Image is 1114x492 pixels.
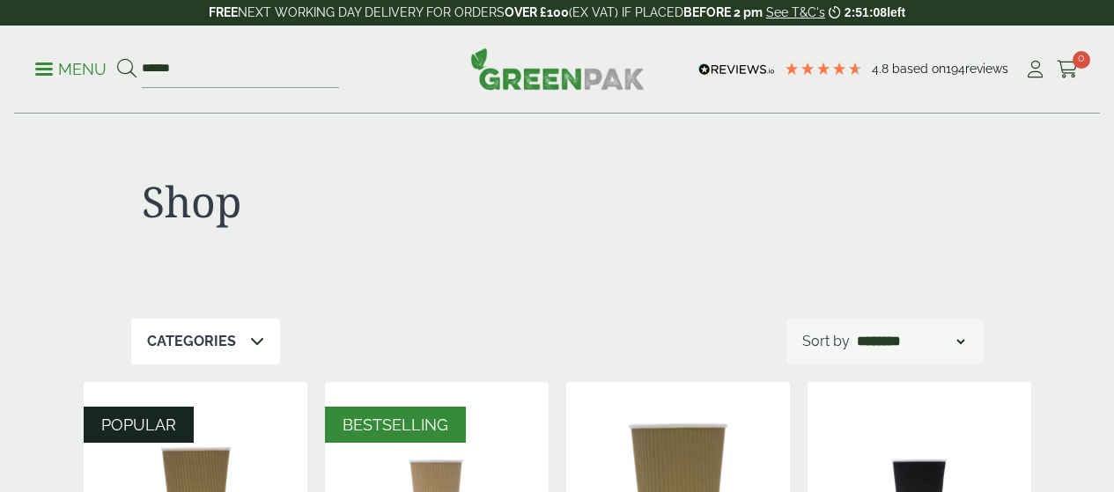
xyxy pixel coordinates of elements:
img: GreenPak Supplies [470,48,645,90]
select: Shop order [853,331,968,352]
p: Sort by [802,331,850,352]
p: Categories [147,331,236,352]
strong: FREE [209,5,238,19]
img: REVIEWS.io [698,63,775,76]
h1: Shop [142,176,547,227]
i: My Account [1024,61,1046,78]
span: left [887,5,905,19]
a: See T&C's [766,5,825,19]
span: reviews [965,62,1008,76]
strong: BEFORE 2 pm [683,5,763,19]
span: 194 [946,62,965,76]
span: 2:51:08 [845,5,887,19]
span: Based on [892,62,946,76]
span: POPULAR [101,415,176,434]
a: Menu [35,59,107,77]
span: 0 [1073,51,1090,69]
i: Cart [1057,61,1079,78]
a: 0 [1057,56,1079,83]
span: 4.8 [872,62,892,76]
p: Menu [35,59,107,80]
div: 4.78 Stars [784,61,863,77]
span: BESTSELLING [343,415,448,434]
strong: OVER £100 [505,5,569,19]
